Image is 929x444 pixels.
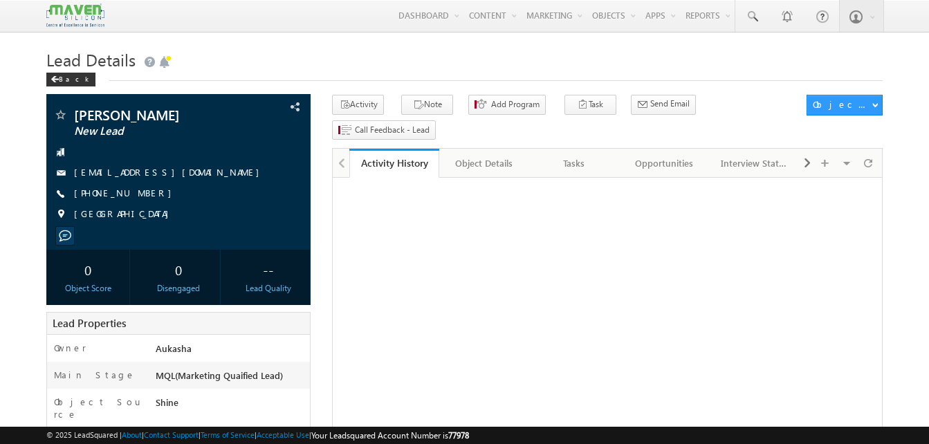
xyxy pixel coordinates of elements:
span: [GEOGRAPHIC_DATA] [74,207,176,221]
span: 77978 [448,430,469,441]
div: MQL(Marketing Quaified Lead) [152,369,310,388]
span: New Lead [74,124,237,138]
a: Interview Status [710,149,800,178]
span: [PHONE_NUMBER] [74,187,178,201]
a: Opportunities [620,149,710,178]
div: Shine [152,396,310,415]
button: Add Program [468,95,546,115]
div: Disengaged [140,282,217,295]
div: Opportunities [631,155,697,172]
a: Terms of Service [201,430,255,439]
div: Back [46,73,95,86]
span: Your Leadsquared Account Number is [311,430,469,441]
button: Send Email [631,95,696,115]
label: Owner [54,342,86,354]
a: About [122,430,142,439]
span: Lead Details [46,48,136,71]
div: Tasks [541,155,607,172]
a: Contact Support [144,430,199,439]
a: Back [46,72,102,84]
div: Lead Quality [230,282,306,295]
div: 0 [140,257,217,282]
span: Send Email [650,98,690,110]
label: Object Source [54,396,142,420]
button: Note [401,95,453,115]
button: Activity [332,95,384,115]
span: [PERSON_NAME] [74,108,237,122]
span: Aukasha [156,342,192,354]
span: Add Program [491,98,540,111]
div: 0 [50,257,126,282]
button: Task [564,95,616,115]
div: Object Actions [813,98,872,111]
a: [EMAIL_ADDRESS][DOMAIN_NAME] [74,166,266,178]
div: -- [230,257,306,282]
button: Object Actions [807,95,883,115]
label: Main Stage [54,369,136,381]
button: Call Feedback - Lead [332,120,436,140]
a: Object Details [439,149,529,178]
div: Interview Status [721,155,787,172]
div: Object Details [450,155,517,172]
div: Object Score [50,282,126,295]
a: Activity History [349,149,439,178]
img: Custom Logo [46,3,104,28]
a: Tasks [530,149,620,178]
a: Acceptable Use [257,430,309,439]
span: © 2025 LeadSquared | | | | | [46,429,469,442]
div: Activity History [360,156,429,169]
span: Lead Properties [53,316,126,330]
span: Call Feedback - Lead [355,124,430,136]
